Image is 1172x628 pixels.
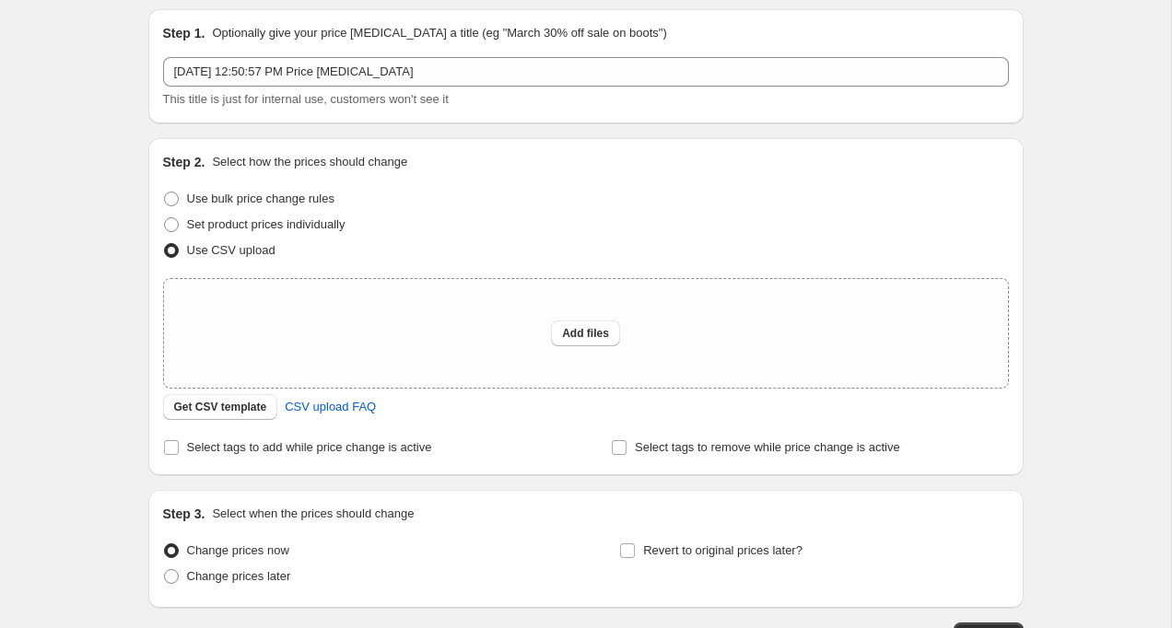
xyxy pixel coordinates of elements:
[187,440,432,454] span: Select tags to add while price change is active
[163,92,449,106] span: This title is just for internal use, customers won't see it
[163,24,205,42] h2: Step 1.
[274,392,387,422] a: CSV upload FAQ
[212,24,666,42] p: Optionally give your price [MEDICAL_DATA] a title (eg "March 30% off sale on boots")
[562,326,609,341] span: Add files
[187,192,334,205] span: Use bulk price change rules
[551,320,620,346] button: Add files
[163,394,278,420] button: Get CSV template
[187,243,275,257] span: Use CSV upload
[174,400,267,414] span: Get CSV template
[187,217,346,231] span: Set product prices individually
[643,543,803,557] span: Revert to original prices later?
[187,569,291,583] span: Change prices later
[163,153,205,171] h2: Step 2.
[163,505,205,523] h2: Step 3.
[187,543,289,557] span: Change prices now
[163,57,1009,87] input: 30% off holiday sale
[212,153,407,171] p: Select how the prices should change
[285,398,376,416] span: CSV upload FAQ
[212,505,414,523] p: Select when the prices should change
[635,440,900,454] span: Select tags to remove while price change is active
